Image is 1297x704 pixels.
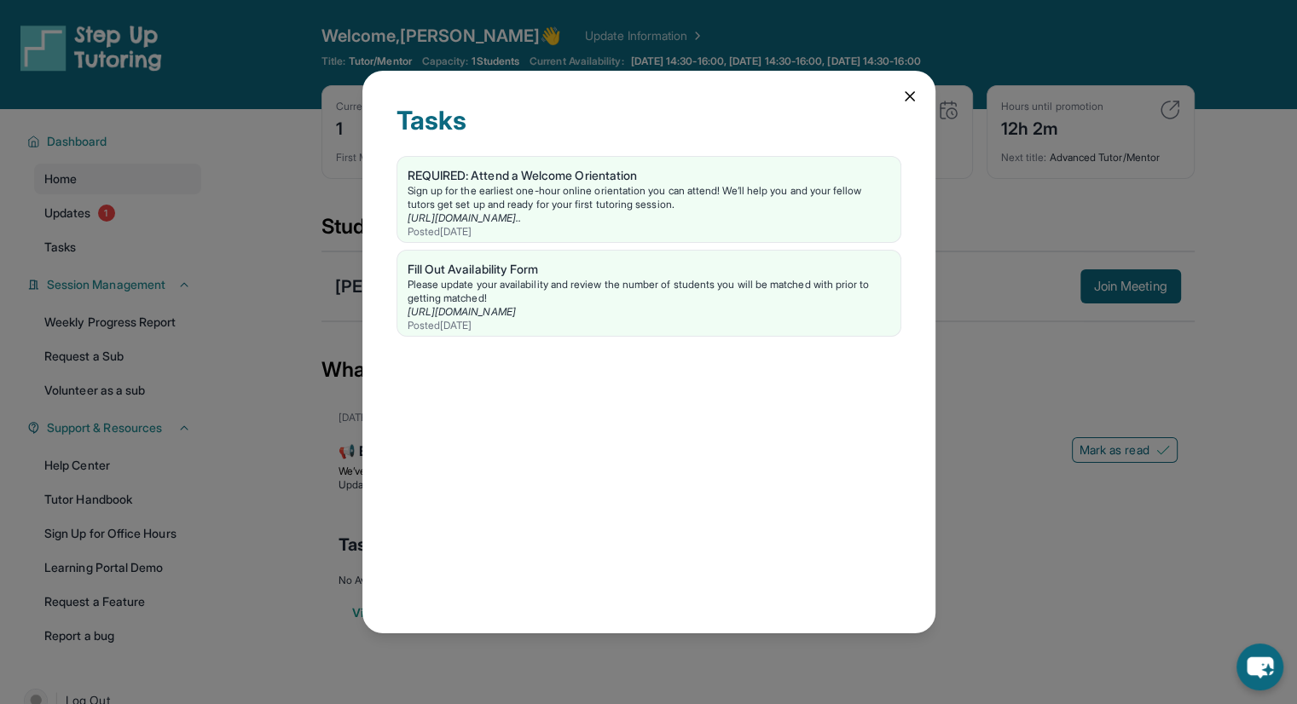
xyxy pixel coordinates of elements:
a: REQUIRED: Attend a Welcome OrientationSign up for the earliest one-hour online orientation you ca... [397,157,900,242]
div: Tasks [397,105,901,156]
a: Fill Out Availability FormPlease update your availability and review the number of students you w... [397,251,900,336]
a: [URL][DOMAIN_NAME].. [408,211,521,224]
div: REQUIRED: Attend a Welcome Orientation [408,167,890,184]
div: Posted [DATE] [408,225,890,239]
div: Posted [DATE] [408,319,890,332]
div: Please update your availability and review the number of students you will be matched with prior ... [408,278,890,305]
div: Fill Out Availability Form [408,261,890,278]
a: [URL][DOMAIN_NAME] [408,305,516,318]
button: chat-button [1236,643,1283,690]
div: Sign up for the earliest one-hour online orientation you can attend! We’ll help you and your fell... [408,184,890,211]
